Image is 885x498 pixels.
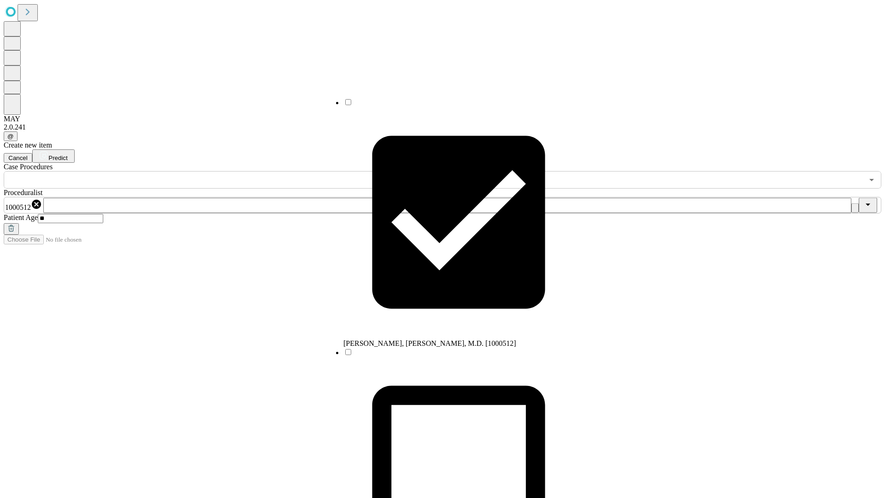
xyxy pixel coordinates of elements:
[343,339,516,347] span: [PERSON_NAME], [PERSON_NAME], M.D. [1000512]
[4,213,38,221] span: Patient Age
[859,198,877,213] button: Close
[4,115,881,123] div: MAY
[48,154,67,161] span: Predict
[865,173,878,186] button: Open
[4,123,881,131] div: 2.0.241
[4,141,52,149] span: Create new item
[5,199,42,212] div: 1000512
[4,153,32,163] button: Cancel
[4,189,42,196] span: Proceduralist
[4,131,18,141] button: @
[5,203,31,211] span: 1000512
[4,163,53,171] span: Scheduled Procedure
[851,203,859,213] button: Clear
[32,149,75,163] button: Predict
[7,133,14,140] span: @
[8,154,28,161] span: Cancel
